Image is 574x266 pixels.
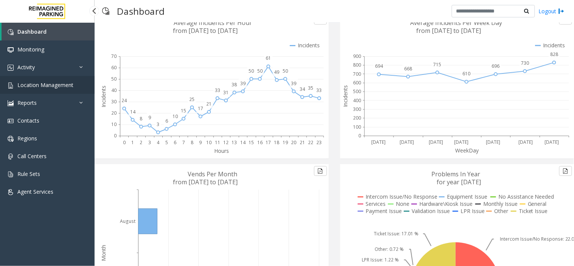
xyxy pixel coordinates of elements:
text: [DATE] [429,139,443,146]
text: 39 [240,80,246,87]
a: Logout [539,7,565,15]
span: Activity [17,64,35,71]
text: Incidents [298,42,320,49]
text: from [DATE] to [DATE] [173,26,238,35]
text: Services [366,200,386,207]
text: Incidents [543,42,565,49]
text: 20 [291,139,297,146]
img: 'icon' [8,100,14,106]
text: 0 [358,133,361,139]
text: 800 [353,62,361,68]
text: 49 [274,69,280,75]
text: 700 [353,71,361,77]
text: Month [100,245,107,261]
text: 2 [140,139,143,146]
text: Payment Issue [366,207,402,215]
text: 19 [283,139,288,146]
text: 694 [375,63,383,70]
text: 500 [353,89,361,95]
text: 21 [300,139,305,146]
text: 715 [433,61,441,68]
text: None [396,200,409,207]
text: 0 [123,139,126,146]
span: Location Management [17,81,73,89]
text: 1 [131,139,134,146]
text: 5 [165,139,168,146]
text: 35 [308,85,313,91]
h3: Dashboard [113,2,168,20]
span: Monitoring [17,46,44,53]
img: 'icon' [8,65,14,71]
text: 300 [353,106,361,112]
text: Average Incidents Per Week Day [410,19,502,27]
text: 9 [199,139,202,146]
text: 600 [353,79,361,86]
text: [DATE] [519,139,533,146]
text: [DATE] [400,139,414,146]
img: 'icon' [8,82,14,89]
text: 24 [121,97,127,104]
img: 'icon' [8,118,14,124]
text: 828 [550,51,558,58]
text: LPR Issue: 1.22 % [362,257,399,263]
span: Reports [17,99,37,106]
text: 12 [223,139,229,146]
text: 14 [130,109,136,115]
text: 7 [182,139,185,146]
text: 696 [492,63,500,69]
span: Dashboard [17,28,47,35]
img: pageIcon [102,2,109,20]
img: logout [558,7,565,15]
text: 22 [308,139,313,146]
text: 40 [111,87,117,93]
text: 23 [317,139,322,146]
text: 50 [283,68,288,74]
text: 400 [353,97,361,104]
text: 3 [157,121,159,128]
text: 8 [140,115,143,122]
span: Call Centers [17,152,47,160]
span: Rule Sets [17,170,40,177]
text: [DATE] [371,139,386,146]
text: 18 [274,139,280,146]
text: Ticket Issue [519,207,548,215]
img: 'icon' [8,171,14,177]
text: Intercom Issue/No Response [366,193,437,200]
button: Export to pdf [559,166,572,176]
text: 17 [198,105,203,112]
text: 0 [114,133,117,139]
text: 11 [215,139,220,146]
img: 'icon' [8,154,14,160]
text: LPR Issue [460,207,485,215]
text: Other: 0.72 % [375,246,404,253]
text: 17 [266,139,271,146]
text: 3 [148,139,151,146]
text: [DATE] [454,139,469,146]
span: Agent Services [17,188,53,195]
button: Export to pdf [314,166,327,176]
text: Monthly Issue [483,200,518,207]
text: 10 [111,121,117,128]
text: 610 [463,70,471,77]
text: 33 [317,87,322,93]
text: 25 [190,96,195,103]
text: 34 [300,86,305,92]
img: 'icon' [8,189,14,195]
text: 6 [174,139,176,146]
text: 50 [249,68,254,74]
text: WeekDay [455,147,479,154]
text: 4 [157,139,160,146]
text: August [120,218,135,224]
text: 61 [266,55,271,62]
text: 33 [215,87,220,93]
text: for year [DATE] [437,178,481,186]
text: 10 [206,139,212,146]
img: 'icon' [8,136,14,142]
img: 'icon' [8,29,14,35]
text: Incidents [100,86,107,107]
text: 730 [521,60,529,66]
text: [DATE] [545,139,559,146]
span: Regions [17,135,37,142]
a: Dashboard [2,23,95,40]
text: 200 [353,115,361,121]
